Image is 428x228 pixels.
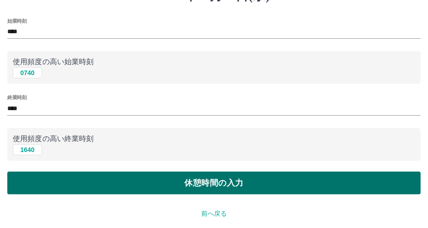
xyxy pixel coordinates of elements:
p: 使用頻度の高い終業時刻 [13,133,415,144]
button: 1640 [13,144,42,155]
button: 0740 [13,67,42,78]
p: 使用頻度の高い始業時刻 [13,56,415,67]
label: 終業時刻 [7,94,26,101]
p: 前へ戻る [7,209,421,218]
label: 始業時刻 [7,17,26,24]
button: 休憩時間の入力 [7,172,421,194]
